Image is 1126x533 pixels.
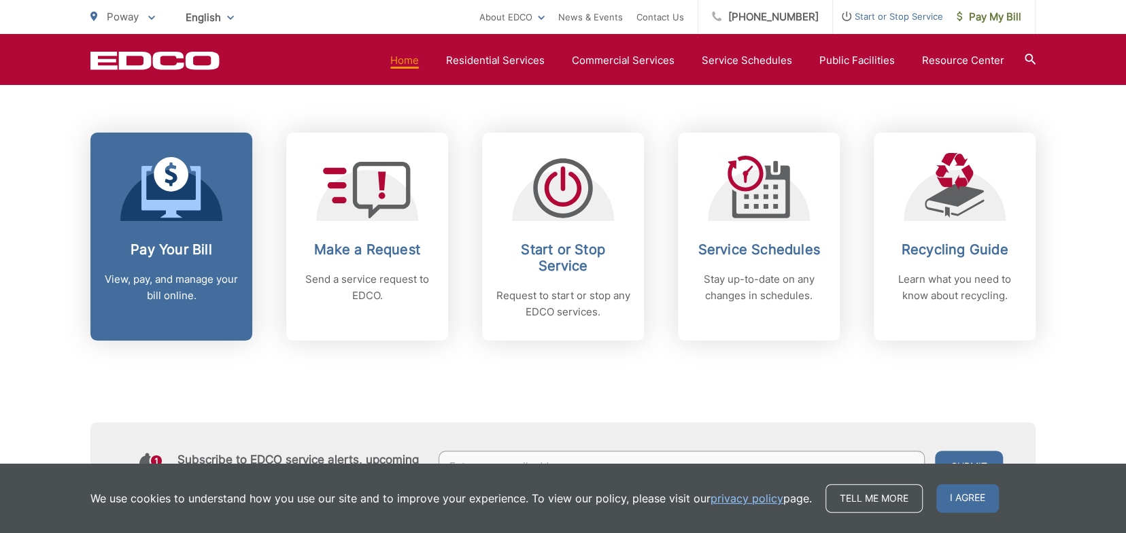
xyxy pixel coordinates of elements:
p: Learn what you need to know about recycling. [887,271,1022,304]
span: English [175,5,244,29]
a: Resource Center [922,52,1004,69]
a: News & Events [558,9,623,25]
a: Service Schedules Stay up-to-date on any changes in schedules. [678,133,840,341]
span: I agree [936,484,999,513]
span: Pay My Bill [957,9,1021,25]
h2: Pay Your Bill [104,241,239,258]
a: Contact Us [636,9,684,25]
a: EDCD logo. Return to the homepage. [90,51,220,70]
p: View, pay, and manage your bill online. [104,271,239,304]
a: privacy policy [711,490,783,506]
p: Send a service request to EDCO. [300,271,434,304]
h2: Recycling Guide [887,241,1022,258]
p: Stay up-to-date on any changes in schedules. [692,271,826,304]
span: Poway [107,10,139,23]
a: Tell me more [825,484,923,513]
a: Commercial Services [572,52,675,69]
a: Public Facilities [819,52,895,69]
a: Recycling Guide Learn what you need to know about recycling. [874,133,1036,341]
h2: Start or Stop Service [496,241,630,274]
a: About EDCO [479,9,545,25]
p: Request to start or stop any EDCO services. [496,288,630,320]
h2: Service Schedules [692,241,826,258]
a: Pay Your Bill View, pay, and manage your bill online. [90,133,252,341]
input: Enter your email address... [439,451,925,482]
a: Service Schedules [702,52,792,69]
p: We use cookies to understand how you use our site and to improve your experience. To view our pol... [90,490,812,506]
h2: Make a Request [300,241,434,258]
h4: Subscribe to EDCO service alerts, upcoming events & environmental news: [177,453,425,480]
a: Residential Services [446,52,545,69]
a: Home [390,52,419,69]
button: Submit [935,451,1003,482]
a: Make a Request Send a service request to EDCO. [286,133,448,341]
